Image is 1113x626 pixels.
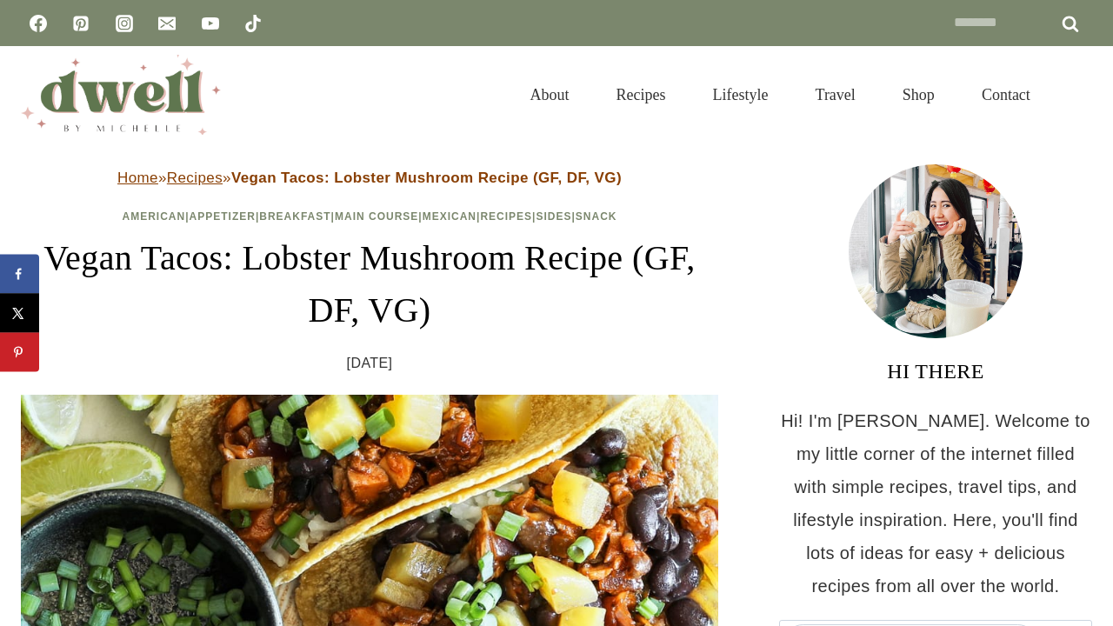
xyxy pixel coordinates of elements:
a: Sides [536,210,571,223]
a: Appetizer [190,210,256,223]
nav: Primary Navigation [507,64,1054,125]
span: » » [117,170,622,186]
time: [DATE] [347,350,393,376]
a: Recipes [167,170,223,186]
a: Lifestyle [690,64,792,125]
a: Recipes [593,64,690,125]
a: Pinterest [63,6,98,41]
img: DWELL by michelle [21,55,221,135]
a: American [123,210,186,223]
a: Snack [576,210,617,223]
span: | | | | | | | [123,210,617,223]
a: Home [117,170,158,186]
a: Breakfast [259,210,330,223]
a: Mexican [423,210,477,223]
a: Main Course [335,210,418,223]
a: TikTok [236,6,270,41]
a: Instagram [107,6,142,41]
a: Shop [879,64,958,125]
a: Travel [792,64,879,125]
button: View Search Form [1063,80,1092,110]
a: Email [150,6,184,41]
a: Recipes [480,210,532,223]
p: Hi! I'm [PERSON_NAME]. Welcome to my little corner of the internet filled with simple recipes, tr... [779,404,1092,603]
strong: Vegan Tacos: Lobster Mushroom Recipe (GF, DF, VG) [231,170,622,186]
h1: Vegan Tacos: Lobster Mushroom Recipe (GF, DF, VG) [21,232,718,336]
a: About [507,64,593,125]
a: Facebook [21,6,56,41]
a: Contact [958,64,1054,125]
h3: HI THERE [779,356,1092,387]
a: YouTube [193,6,228,41]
